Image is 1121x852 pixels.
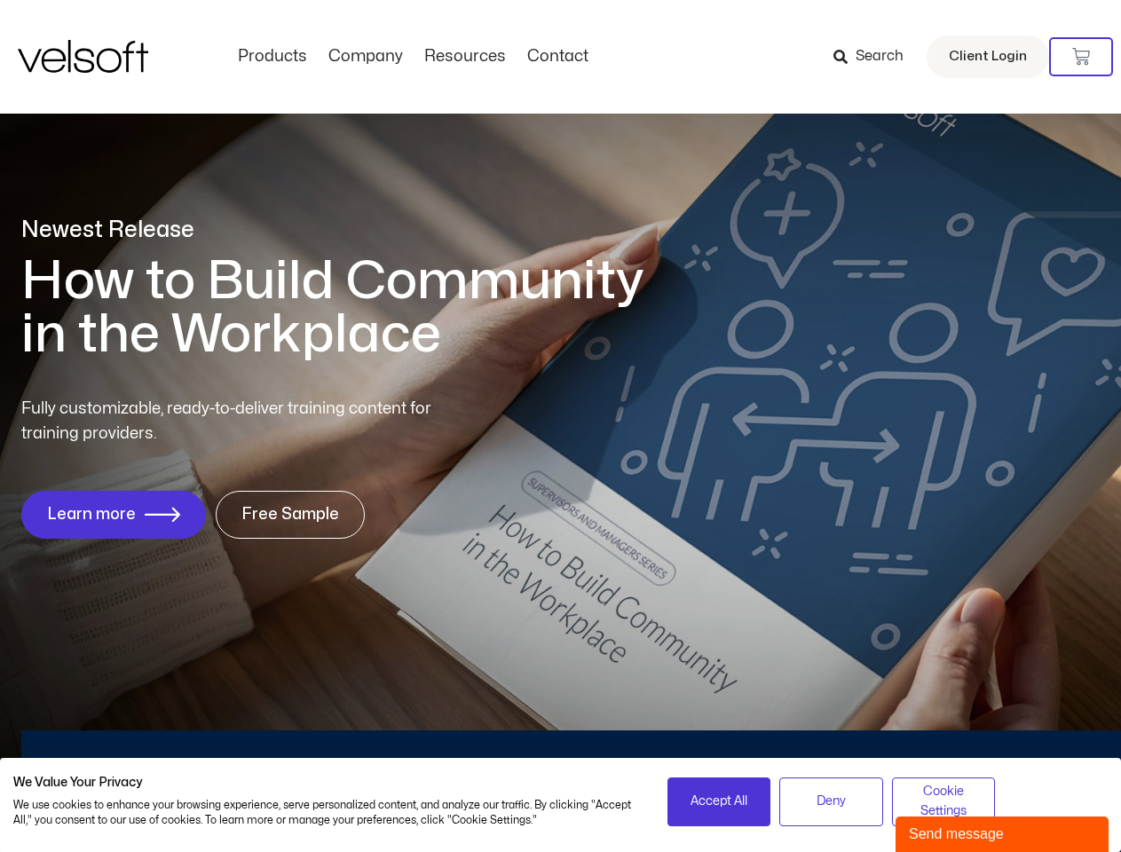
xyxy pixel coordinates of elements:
[949,45,1027,68] span: Client Login
[896,813,1112,852] iframe: chat widget
[13,775,641,791] h2: We Value Your Privacy
[216,491,365,539] a: Free Sample
[817,792,846,811] span: Deny
[833,42,916,72] a: Search
[21,491,206,539] a: Learn more
[18,40,148,73] img: Velsoft Training Materials
[318,47,414,67] a: CompanyMenu Toggle
[691,792,747,811] span: Accept All
[517,47,599,67] a: ContactMenu Toggle
[21,255,669,361] h1: How to Build Community in the Workplace
[241,506,339,524] span: Free Sample
[47,506,136,524] span: Learn more
[927,35,1049,78] a: Client Login
[21,397,463,446] p: Fully customizable, ready-to-deliver training content for training providers.
[779,777,883,826] button: Deny all cookies
[227,47,599,67] nav: Menu
[414,47,517,67] a: ResourcesMenu Toggle
[667,777,771,826] button: Accept all cookies
[21,215,669,246] p: Newest Release
[227,47,318,67] a: ProductsMenu Toggle
[856,45,904,68] span: Search
[13,798,641,828] p: We use cookies to enhance your browsing experience, serve personalized content, and analyze our t...
[904,782,984,822] span: Cookie Settings
[892,777,996,826] button: Adjust cookie preferences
